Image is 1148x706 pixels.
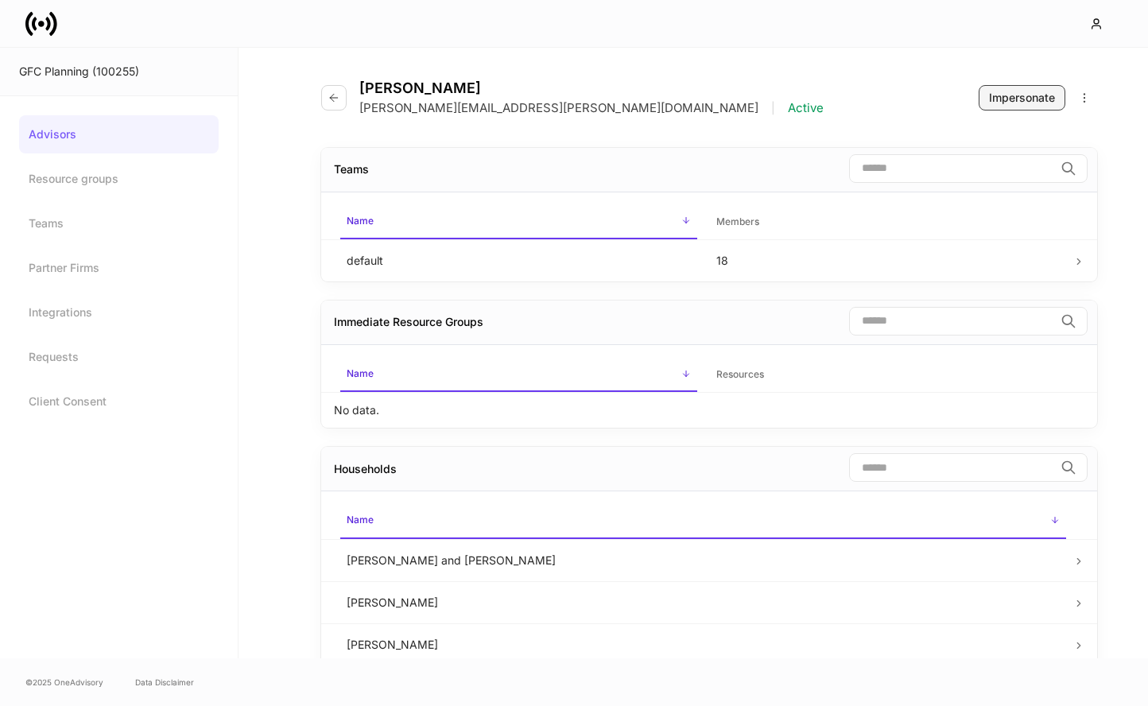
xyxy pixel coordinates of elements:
[19,160,219,198] a: Resource groups
[19,204,219,242] a: Teams
[19,338,219,376] a: Requests
[135,676,194,689] a: Data Disclaimer
[334,581,1072,623] td: [PERSON_NAME]
[979,85,1065,111] button: Impersonate
[359,100,758,116] p: [PERSON_NAME][EMAIL_ADDRESS][PERSON_NAME][DOMAIN_NAME]
[710,359,1067,391] span: Resources
[334,539,1072,581] td: [PERSON_NAME] and [PERSON_NAME]
[716,367,764,382] h6: Resources
[989,90,1055,106] div: Impersonate
[340,205,697,239] span: Name
[340,358,697,392] span: Name
[716,214,759,229] h6: Members
[334,239,704,281] td: default
[347,213,374,228] h6: Name
[710,206,1067,239] span: Members
[704,239,1073,281] td: 18
[340,504,1066,538] span: Name
[19,249,219,287] a: Partner Firms
[19,293,219,332] a: Integrations
[19,64,219,80] div: GFC Planning (100255)
[334,461,397,477] div: Households
[788,100,824,116] p: Active
[19,115,219,153] a: Advisors
[334,314,483,330] div: Immediate Resource Groups
[334,161,369,177] div: Teams
[19,382,219,421] a: Client Consent
[334,402,379,418] p: No data.
[771,100,775,116] p: |
[347,366,374,381] h6: Name
[334,623,1072,665] td: [PERSON_NAME]
[25,676,103,689] span: © 2025 OneAdvisory
[347,512,374,527] h6: Name
[359,80,824,97] h4: [PERSON_NAME]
